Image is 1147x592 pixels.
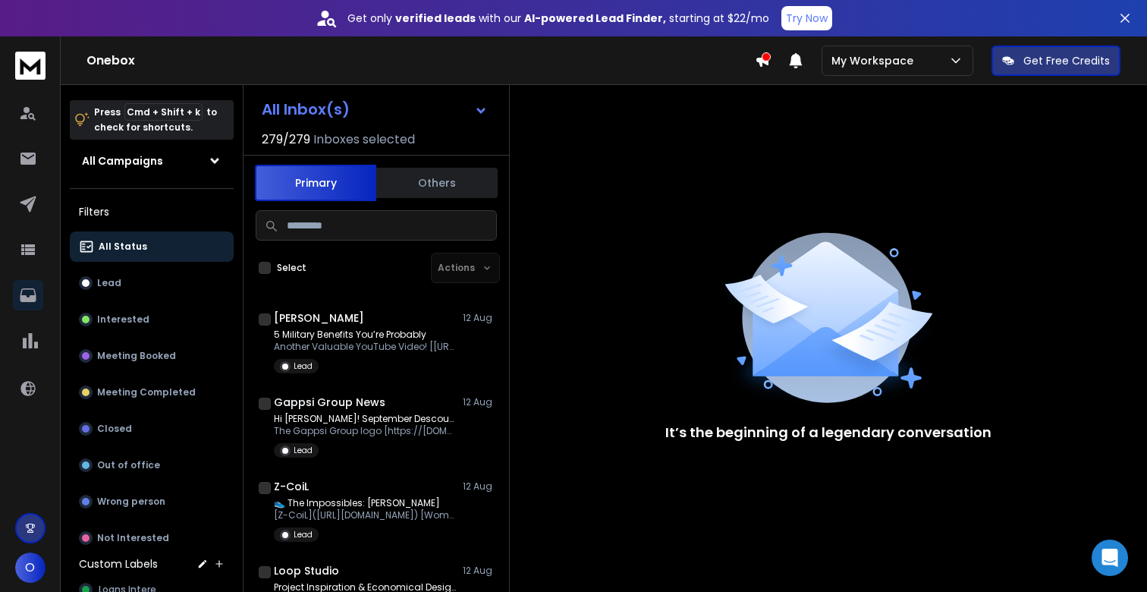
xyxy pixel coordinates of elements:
[786,11,828,26] p: Try Now
[277,262,306,274] label: Select
[376,166,498,200] button: Others
[70,268,234,298] button: Lead
[97,386,196,398] p: Meeting Completed
[97,532,169,544] p: Not Interested
[274,425,456,437] p: The Gappsi Group logo [https://[DOMAIN_NAME]/signpost-inc/image/fetch/c_fit,h_120/https://[DOMAIN...
[97,423,132,435] p: Closed
[70,377,234,408] button: Meeting Completed
[524,11,666,26] strong: AI-powered Lead Finder,
[97,459,160,471] p: Out of office
[97,313,149,326] p: Interested
[991,46,1120,76] button: Get Free Credits
[70,523,234,553] button: Not Interested
[15,553,46,583] button: O
[262,102,350,117] h1: All Inbox(s)
[463,480,497,493] p: 12 Aug
[15,52,46,80] img: logo
[99,241,147,253] p: All Status
[274,479,309,494] h1: Z-CoiL
[463,565,497,577] p: 12 Aug
[86,52,755,70] h1: Onebox
[124,103,203,121] span: Cmd + Shift + k
[97,277,121,289] p: Lead
[463,396,497,408] p: 12 Aug
[347,11,769,26] p: Get only with our starting at $22/mo
[70,487,234,517] button: Wrong person
[294,445,313,456] p: Lead
[665,422,991,443] p: It’s the beginning of a legendary conversation
[97,496,165,508] p: Wrong person
[274,509,456,521] p: [Z-CoiL]([URL][DOMAIN_NAME]) [Women]([URL][DOMAIN_NAME]) [Men]([URL][DOMAIN_NAME]) [How It Works]...
[70,231,234,262] button: All Status
[82,153,163,168] h1: All Campaigns
[395,11,476,26] strong: verified leads
[274,497,456,509] p: 👟 The Impossibles: [PERSON_NAME]
[463,312,497,324] p: 12 Aug
[70,146,234,176] button: All Campaigns
[274,413,456,425] p: Hi [PERSON_NAME]! September Descount To
[94,105,217,135] p: Press to check for shortcuts.
[274,341,456,353] p: Another Valuable YouTube Video! [[URL][DOMAIN_NAME]] HEY [PERSON_NAME],
[70,201,234,222] h3: Filters
[70,450,234,480] button: Out of office
[274,329,456,341] p: 5 Military Benefits You’re Probably
[70,341,234,371] button: Meeting Booked
[97,350,176,362] p: Meeting Booked
[70,304,234,335] button: Interested
[79,556,158,572] h3: Custom Labels
[262,131,310,149] span: 279 / 279
[294,361,313,372] p: Lead
[274,563,339,578] h1: Loop Studio
[70,414,234,444] button: Closed
[294,529,313,540] p: Lead
[250,94,500,124] button: All Inbox(s)
[831,53,919,68] p: My Workspace
[313,131,415,149] h3: Inboxes selected
[1092,540,1128,576] div: Open Intercom Messenger
[781,6,832,30] button: Try Now
[1023,53,1110,68] p: Get Free Credits
[255,165,376,201] button: Primary
[274,395,385,410] h1: Gappsi Group News
[274,310,364,326] h1: [PERSON_NAME]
